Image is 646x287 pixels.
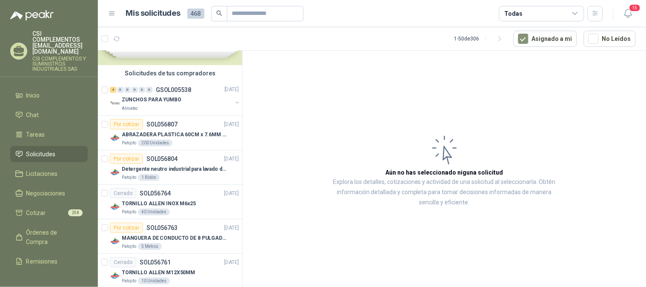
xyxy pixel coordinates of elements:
[110,202,120,212] img: Company Logo
[146,225,178,231] p: SOL056763
[124,87,131,93] div: 0
[10,87,88,103] a: Inicio
[138,243,162,250] div: 5 Metros
[132,87,138,93] div: 0
[26,149,56,159] span: Solicitudes
[98,116,242,150] a: Por cotizarSOL056807[DATE] Company LogoABRAZADERA PLASTICA 60CM x 7.6MM ANCHAPatojito200 Unidades
[505,9,523,18] div: Todas
[10,205,88,221] a: Cotizar258
[10,224,88,250] a: Órdenes de Compra
[26,189,66,198] span: Negociaciones
[386,168,503,177] h3: Aún no has seleccionado niguna solicitud
[110,154,143,164] div: Por cotizar
[110,223,143,233] div: Por cotizar
[110,257,136,267] div: Cerrado
[26,110,39,120] span: Chat
[122,278,136,284] p: Patojito
[122,105,138,112] p: Almatec
[620,6,636,21] button: 15
[629,4,641,12] span: 15
[10,166,88,182] a: Licitaciones
[26,257,58,266] span: Remisiones
[98,219,242,254] a: Por cotizarSOL056763[DATE] Company LogoMANGUERA DE CONDUCTO DE 8 PULGADAS DE ALAMBRE DE ACERO PUP...
[126,7,181,20] h1: Mis solicitudes
[110,236,120,247] img: Company Logo
[110,85,241,112] a: 4 0 0 0 0 0 GSOL005538[DATE] Company LogoZUNCHOS PARA YUMBOAlmatec
[26,208,46,218] span: Cotizar
[122,131,228,139] p: ABRAZADERA PLASTICA 60CM x 7.6MM ANCHA
[26,169,58,178] span: Licitaciones
[117,87,123,93] div: 0
[140,190,171,196] p: SOL056764
[110,271,120,281] img: Company Logo
[122,209,136,215] p: Patojito
[110,133,120,143] img: Company Logo
[68,210,83,216] span: 258
[10,10,54,20] img: Logo peakr
[122,234,228,242] p: MANGUERA DE CONDUCTO DE 8 PULGADAS DE ALAMBRE DE ACERO PU
[138,140,172,146] div: 200 Unidades
[110,119,143,129] div: Por cotizar
[26,130,45,139] span: Tareas
[216,10,222,16] span: search
[224,155,239,163] p: [DATE]
[146,87,152,93] div: 0
[224,224,239,232] p: [DATE]
[26,228,80,247] span: Órdenes de Compra
[10,107,88,123] a: Chat
[10,126,88,143] a: Tareas
[328,177,561,208] p: Explora los detalles, cotizaciones y actividad de una solicitud al seleccionarla. Obtén informaci...
[146,156,178,162] p: SOL056804
[26,91,40,100] span: Inicio
[224,121,239,129] p: [DATE]
[224,189,239,198] p: [DATE]
[454,32,507,46] div: 1 - 50 de 306
[110,188,136,198] div: Cerrado
[122,140,136,146] p: Patojito
[156,87,191,93] p: GSOL005538
[224,258,239,267] p: [DATE]
[122,200,196,208] p: TORNILLO ALLEN INOX M6x25
[122,96,181,104] p: ZUNCHOS PARA YUMBO
[140,259,171,265] p: SOL056761
[138,209,170,215] div: 40 Unidades
[110,167,120,178] img: Company Logo
[10,146,88,162] a: Solicitudes
[110,87,116,93] div: 4
[10,185,88,201] a: Negociaciones
[139,87,145,93] div: 0
[187,9,204,19] span: 468
[32,31,88,55] p: CSI COMPLEMENTOS [EMAIL_ADDRESS][DOMAIN_NAME]
[122,269,195,277] p: TORNILLO ALLEN M12X50MM
[98,65,242,81] div: Solicitudes de tus compradores
[138,174,160,181] div: 1 Bidón
[146,121,178,127] p: SOL056807
[10,253,88,270] a: Remisiones
[224,86,239,94] p: [DATE]
[138,278,170,284] div: 10 Unidades
[584,31,636,47] button: No Leídos
[32,56,88,72] p: CSI COMPLEMENTOS Y SUMINISTROS INDUSTRIALES SAS
[110,98,120,109] img: Company Logo
[122,174,136,181] p: Patojito
[122,243,136,250] p: Patojito
[514,31,577,47] button: Asignado a mi
[98,185,242,219] a: CerradoSOL056764[DATE] Company LogoTORNILLO ALLEN INOX M6x25Patojito40 Unidades
[98,150,242,185] a: Por cotizarSOL056804[DATE] Company LogoDetergente neutro industrial para lavado de tanques y maqu...
[122,165,228,173] p: Detergente neutro industrial para lavado de tanques y maquinas.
